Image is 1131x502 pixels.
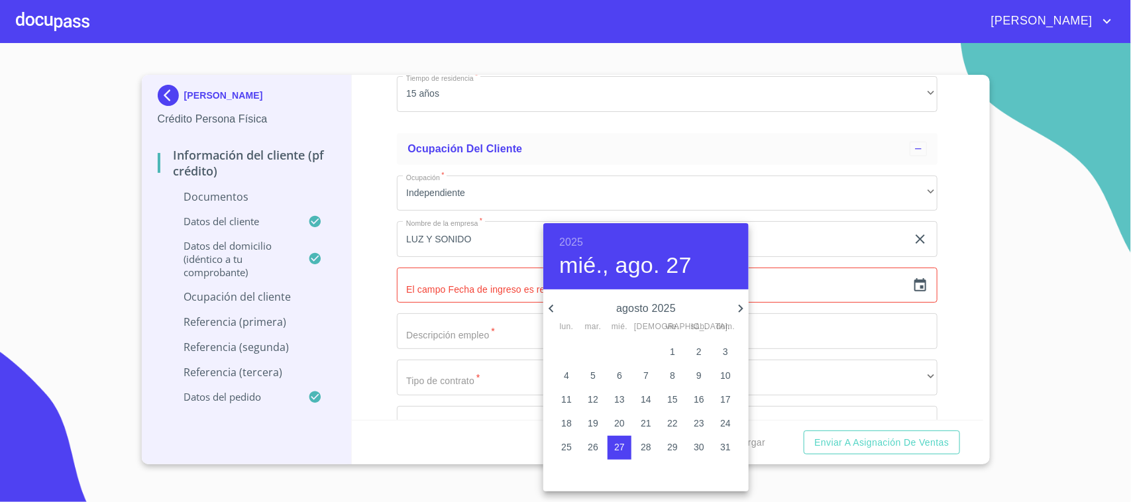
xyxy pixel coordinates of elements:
button: 2 [687,340,711,364]
button: 15 [661,388,684,412]
p: 25 [561,440,572,454]
p: 7 [643,369,649,382]
button: 2025 [559,233,583,252]
button: 7 [634,364,658,388]
p: 21 [641,417,651,430]
button: 11 [555,388,578,412]
button: 3 [714,340,737,364]
button: 20 [608,412,631,436]
button: 28 [634,436,658,460]
button: 26 [581,436,605,460]
button: 29 [661,436,684,460]
button: 5 [581,364,605,388]
p: 27 [614,440,625,454]
span: mié. [608,321,631,334]
button: 4 [555,364,578,388]
button: 22 [661,412,684,436]
p: 13 [614,393,625,406]
p: 1 [670,345,675,358]
button: 21 [634,412,658,436]
p: 16 [694,393,704,406]
p: 5 [590,369,596,382]
button: 31 [714,436,737,460]
p: 3 [723,345,728,358]
button: 25 [555,436,578,460]
p: 4 [564,369,569,382]
button: 30 [687,436,711,460]
p: 28 [641,440,651,454]
button: 24 [714,412,737,436]
span: vie. [661,321,684,334]
span: mar. [581,321,605,334]
p: 10 [720,369,731,382]
p: 23 [694,417,704,430]
p: 2 [696,345,702,358]
p: 26 [588,440,598,454]
button: 23 [687,412,711,436]
button: 13 [608,388,631,412]
button: 8 [661,364,684,388]
button: 14 [634,388,658,412]
p: 6 [617,369,622,382]
button: 6 [608,364,631,388]
button: 10 [714,364,737,388]
p: 8 [670,369,675,382]
p: 17 [720,393,731,406]
p: 29 [667,440,678,454]
span: lun. [555,321,578,334]
button: 16 [687,388,711,412]
p: 14 [641,393,651,406]
p: 20 [614,417,625,430]
span: sáb. [687,321,711,334]
button: 17 [714,388,737,412]
p: 24 [720,417,731,430]
button: 19 [581,412,605,436]
button: 27 [608,436,631,460]
button: 1 [661,340,684,364]
button: mié., ago. 27 [559,252,692,279]
p: 9 [696,369,702,382]
button: 18 [555,412,578,436]
button: 9 [687,364,711,388]
p: 19 [588,417,598,430]
p: 15 [667,393,678,406]
p: agosto 2025 [559,301,733,317]
p: 11 [561,393,572,406]
p: 12 [588,393,598,406]
p: 30 [694,440,704,454]
span: [DEMOGRAPHIC_DATA]. [634,321,658,334]
button: 12 [581,388,605,412]
p: 31 [720,440,731,454]
span: dom. [714,321,737,334]
p: 18 [561,417,572,430]
p: 22 [667,417,678,430]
